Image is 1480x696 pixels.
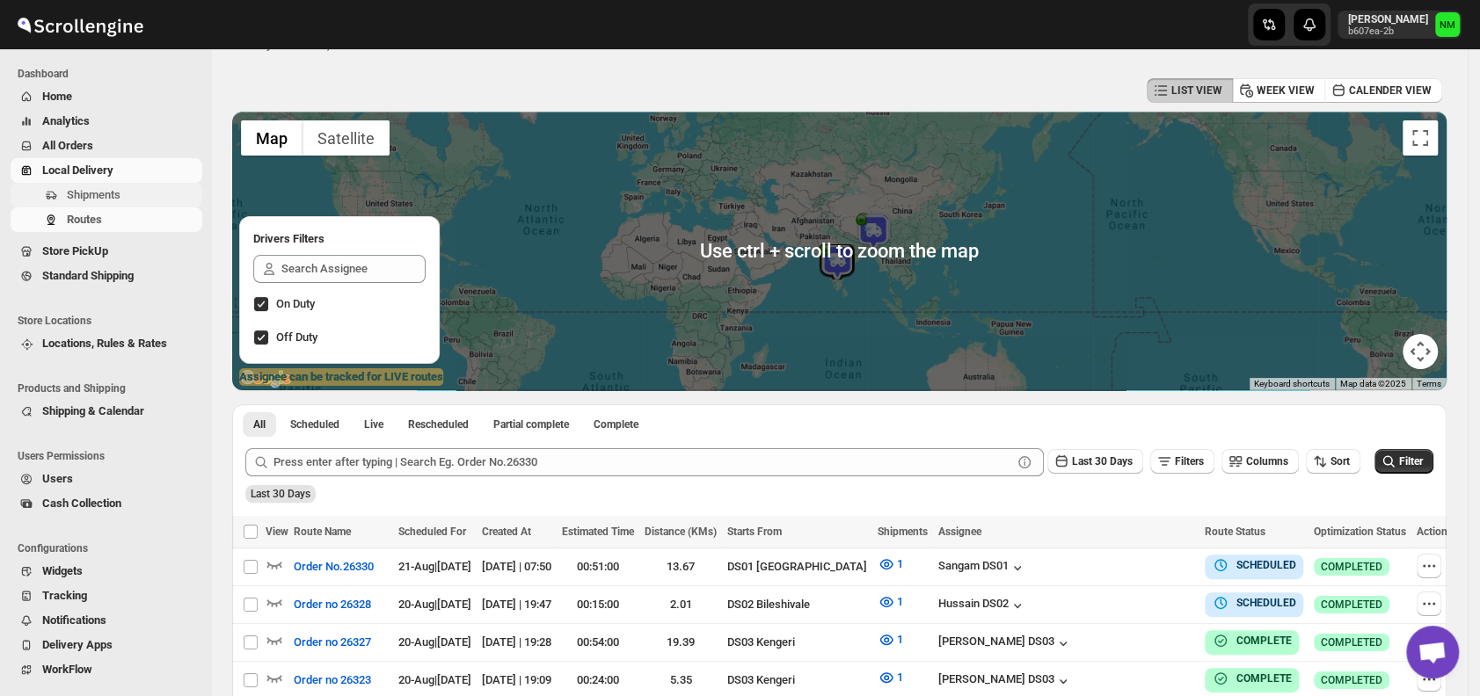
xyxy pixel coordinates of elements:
input: Search Assignee [281,255,426,283]
button: 1 [867,550,914,578]
div: [DATE] | 07:50 [482,558,551,576]
div: 00:51:00 [562,558,634,576]
span: Assignee [938,526,981,538]
button: WEEK VIEW [1232,78,1325,103]
a: Open chat [1406,626,1459,678]
span: Analytics [42,114,90,127]
span: Routes [67,213,102,226]
button: Sangam DS01 [938,559,1026,576]
div: [DATE] | 19:47 [482,596,551,613]
div: 13.67 [645,558,717,576]
span: Order no 26327 [294,634,371,651]
span: Partial complete [493,417,569,431]
span: Shipping & Calendar [42,404,144,417]
span: Dashboard [18,67,202,81]
button: Show street map [241,120,303,156]
span: Filter [1399,455,1423,468]
div: 2.01 [645,596,717,613]
div: 00:15:00 [562,596,634,613]
span: Last 30 Days [1072,455,1133,468]
img: ScrollEngine [14,3,146,47]
span: 20-Aug | [DATE] [398,635,471,649]
button: Notifications [11,608,202,633]
span: Route Name [294,526,351,538]
span: Scheduled [290,417,339,431]
span: Tracking [42,589,87,602]
span: Notifications [42,613,106,627]
button: Widgets [11,559,202,584]
span: Filters [1175,455,1204,468]
span: 1 [897,595,903,608]
b: SCHEDULED [1236,559,1296,571]
span: 20-Aug | [DATE] [398,673,471,686]
span: Order no 26328 [294,596,371,613]
span: Store Locations [18,314,202,328]
text: NM [1440,19,1455,31]
span: Rescheduled [408,417,469,431]
button: Filter [1374,449,1433,474]
span: LIST VIEW [1171,83,1222,98]
div: 00:54:00 [562,634,634,651]
span: Locations, Rules & Rates [42,337,167,350]
span: Action [1417,526,1447,538]
span: Narjit Magar [1435,12,1460,37]
button: Analytics [11,109,202,134]
button: CALENDER VIEW [1324,78,1442,103]
button: Filters [1150,449,1214,474]
span: Order No.26330 [294,558,374,576]
button: Hussain DS02 [938,597,1026,614]
button: Order no 26328 [283,591,382,619]
span: Shipments [67,188,120,201]
button: Columns [1221,449,1299,474]
button: [PERSON_NAME] DS03 [938,672,1072,690]
span: Store PickUp [42,244,108,257]
button: Toggle fullscreen view [1403,120,1438,156]
button: Order no 26327 [283,628,382,656]
button: 1 [867,663,914,692]
span: Created At [482,526,531,538]
h2: Drivers Filters [253,230,426,248]
span: 1 [897,633,903,646]
a: Terms [1417,379,1441,388]
b: COMPLETE [1236,672,1292,685]
button: Cash Collection [11,491,202,516]
button: LIST VIEW [1147,78,1233,103]
b: COMPLETE [1236,634,1292,647]
button: Sort [1306,449,1360,474]
button: Keyboard shortcuts [1254,378,1330,390]
button: Users [11,467,202,491]
span: Cash Collection [42,497,121,510]
b: SCHEDULED [1236,597,1296,609]
button: WorkFlow [11,657,202,682]
button: [PERSON_NAME] DS03 [938,634,1072,652]
span: Configurations [18,541,202,555]
span: COMPLETED [1321,635,1382,649]
button: Shipments [11,183,202,207]
span: Distance (KMs) [645,526,717,538]
button: COMPLETE [1212,632,1292,649]
span: WorkFlow [42,663,92,676]
button: 1 [867,588,914,616]
span: 1 [897,557,903,570]
img: Google [237,367,295,390]
span: Starts From [727,526,782,538]
button: COMPLETE [1212,670,1292,687]
a: Open this area in Google Maps (opens a new window) [237,367,295,390]
span: WEEK VIEW [1257,83,1315,98]
p: b607ea-2b [1348,26,1428,37]
button: Delivery Apps [11,633,202,657]
div: 19.39 [645,634,717,651]
span: Users Permissions [18,449,202,463]
span: Map data ©2025 [1340,379,1406,388]
button: 1 [867,626,914,654]
button: Map camera controls [1403,334,1438,369]
span: On Duty [276,297,315,310]
button: Order No.26330 [283,553,384,581]
span: 21-Aug | [DATE] [398,560,471,573]
span: 1 [897,671,903,684]
button: SCHEDULED [1212,556,1296,574]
